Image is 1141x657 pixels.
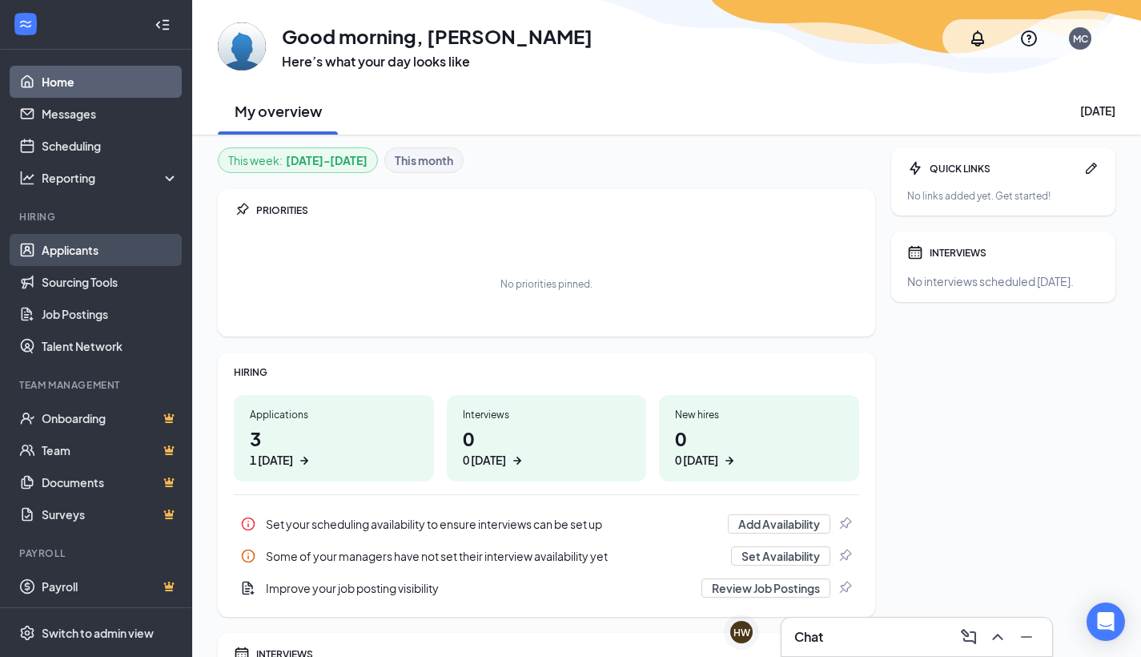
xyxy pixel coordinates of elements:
div: Set your scheduling availability to ensure interviews can be set up [266,516,718,532]
a: Scheduling [42,130,179,162]
svg: Minimize [1017,627,1036,647]
h1: Good morning, [PERSON_NAME] [282,22,593,50]
svg: ArrowRight [509,453,525,469]
svg: Analysis [19,170,35,186]
a: InfoSet your scheduling availability to ensure interviews can be set upAdd AvailabilityPin [234,508,859,540]
svg: Pin [837,580,853,596]
button: Minimize [1014,624,1039,650]
div: Hiring [19,210,175,224]
div: Open Intercom Messenger [1087,603,1125,641]
svg: Info [240,516,256,532]
div: PRIORITIES [256,204,859,217]
svg: ArrowRight [721,453,737,469]
a: Sourcing Tools [42,266,179,298]
button: Set Availability [731,546,830,566]
div: Interviews [463,408,631,421]
h3: Chat [794,628,823,646]
div: Set your scheduling availability to ensure interviews can be set up [234,508,859,540]
a: DocumentAddImprove your job posting visibilityReview Job PostingsPin [234,572,859,604]
b: [DATE] - [DATE] [286,151,368,169]
div: New hires [675,408,843,421]
h1: 0 [463,425,631,469]
a: SurveysCrown [42,498,179,530]
button: ComposeMessage [956,624,982,650]
div: 0 [DATE] [675,452,718,469]
a: Applicants [42,234,179,266]
div: Applications [250,408,418,421]
a: Interviews00 [DATE]ArrowRight [447,395,647,482]
button: Review Job Postings [701,578,830,598]
svg: DocumentAdd [240,580,256,596]
div: Some of your managers have not set their interview availability yet [266,548,721,564]
svg: ChevronUp [988,627,1007,647]
div: QUICK LINKS [930,162,1077,175]
svg: Calendar [907,244,923,260]
svg: Pen [1083,160,1099,176]
div: This week : [228,151,368,169]
div: 0 [DATE] [463,452,506,469]
div: Some of your managers have not set their interview availability yet [234,540,859,572]
svg: Bolt [907,160,923,176]
div: [DATE] [1080,103,1115,119]
div: No links added yet. Get started! [907,189,1099,203]
svg: ArrowRight [296,453,312,469]
svg: WorkstreamLogo [18,16,34,32]
svg: Pin [234,202,250,218]
div: INTERVIEWS [930,246,1099,260]
div: Switch to admin view [42,625,154,641]
a: Job Postings [42,298,179,330]
a: DocumentsCrown [42,466,179,498]
h2: My overview [235,101,322,121]
h1: 3 [250,425,418,469]
svg: Collapse [155,17,171,33]
div: Improve your job posting visibility [266,580,692,596]
svg: Settings [19,625,35,641]
a: Home [42,66,179,98]
h3: Here’s what your day looks like [282,53,593,71]
a: Messages [42,98,179,130]
a: Talent Network [42,330,179,362]
button: ChevronUp [985,624,1010,650]
div: Payroll [19,546,175,560]
a: PayrollCrown [42,570,179,603]
svg: Pin [837,516,853,532]
svg: Notifications [968,29,987,48]
img: McKaela Campbell [218,22,266,71]
div: MC [1073,32,1088,46]
svg: ComposeMessage [959,627,978,647]
div: No interviews scheduled [DATE]. [907,273,1099,289]
div: HW [733,626,750,639]
svg: Pin [837,548,853,564]
div: Reporting [42,170,179,186]
a: TeamCrown [42,434,179,466]
a: Applications31 [DATE]ArrowRight [234,395,434,482]
button: Add Availability [728,514,830,534]
a: InfoSome of your managers have not set their interview availability yetSet AvailabilityPin [234,540,859,572]
a: OnboardingCrown [42,402,179,434]
a: New hires00 [DATE]ArrowRight [659,395,859,482]
svg: QuestionInfo [1019,29,1039,48]
div: 1 [DATE] [250,452,293,469]
div: Team Management [19,378,175,392]
div: Improve your job posting visibility [234,572,859,604]
h1: 0 [675,425,843,469]
b: This month [395,151,453,169]
div: HIRING [234,365,859,379]
svg: Info [240,548,256,564]
div: No priorities pinned. [500,277,593,291]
